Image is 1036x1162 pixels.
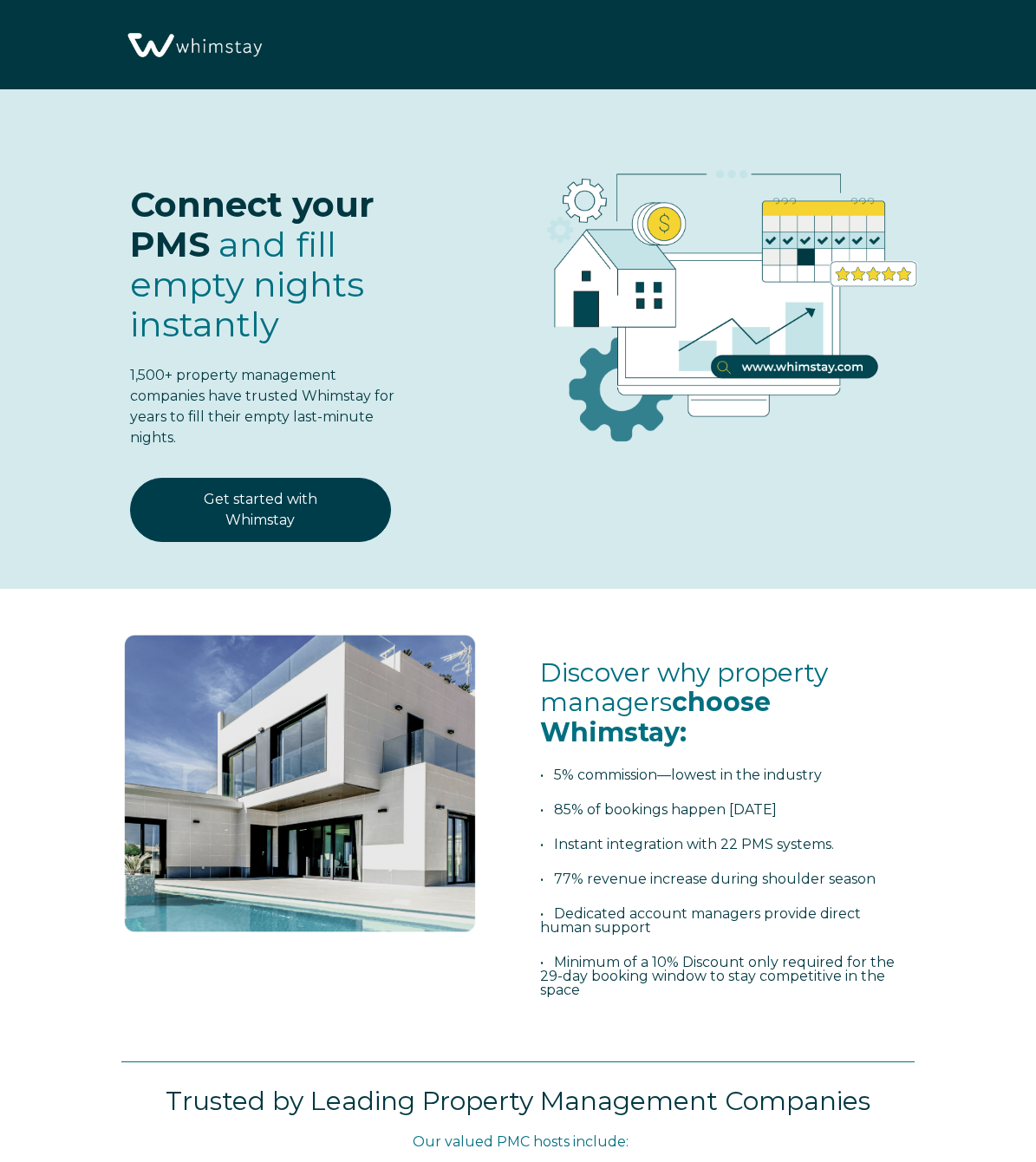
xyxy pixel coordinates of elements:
[540,656,828,748] span: Discover why property managers
[121,9,266,83] img: Whimstay Logo-02 1
[463,124,984,466] img: RBO Ilustrations-03
[113,623,487,943] img: foto 1
[130,223,364,345] span: fill empty nights instantly
[130,478,391,542] a: Get started with Whimstay
[413,1133,629,1150] span: Our valued PMC hosts include:​
[130,223,364,345] span: and
[540,767,822,783] span: • 5% commission—lowest in the industry
[166,1085,870,1117] span: Trusted by Leading Property Management Companies
[540,686,771,748] span: choose Whimstay:
[540,836,834,852] span: • Instant integration with 22 PMS systems.
[130,367,394,446] span: 1,500+ property management companies have trusted Whimstay for years to fill their empty last-min...
[130,183,375,265] span: Connect your PMS
[540,905,861,936] span: • Dedicated account managers provide direct human support
[540,871,876,887] span: • 77% revenue increase during shoulder season
[540,954,895,998] span: • Minimum of a 10% Discount only required for the 29-day booking window to stay competitive in th...
[540,801,777,818] span: • 85% of bookings happen [DATE]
